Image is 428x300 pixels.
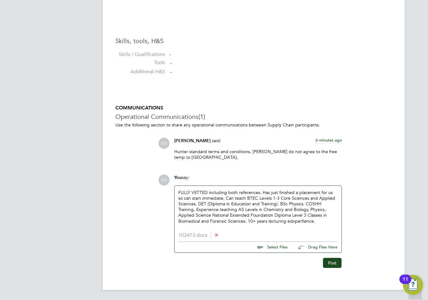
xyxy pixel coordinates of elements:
div: FULLY VETTED including both references. Has just finished a placement for us so can start immedia... [178,190,338,224]
h3: Operational Communications [115,113,392,121]
label: Skills / Qualifications [115,51,165,58]
span: [PERSON_NAME] [174,138,211,143]
span: 6 minutes ago [315,137,342,143]
button: Post [323,258,342,268]
span: - [170,60,172,66]
span: OT [158,175,170,186]
div: - [169,51,392,58]
div: say: [174,175,342,186]
h3: Skills, tools, H&S [115,37,392,45]
span: OT [158,138,170,149]
li: 103473.docx [178,232,338,238]
button: Open Resource Center, 11 new notifications [403,275,423,295]
span: said: [212,138,221,143]
label: Additional H&S [115,69,165,75]
span: - [170,69,172,75]
h5: COMMUNICATIONS [115,105,392,111]
span: You [174,175,182,180]
span: (1) [198,113,205,121]
p: Hunter standard terms and conditions. [PERSON_NAME] do not agree to the free temp to [GEOGRAPHIC_... [174,149,342,160]
label: Tools [115,59,165,66]
p: Use the following section to share any operational communications between Supply Chain participants. [115,122,392,128]
div: 11 [403,279,408,287]
button: Drag Files Here [293,241,338,254]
